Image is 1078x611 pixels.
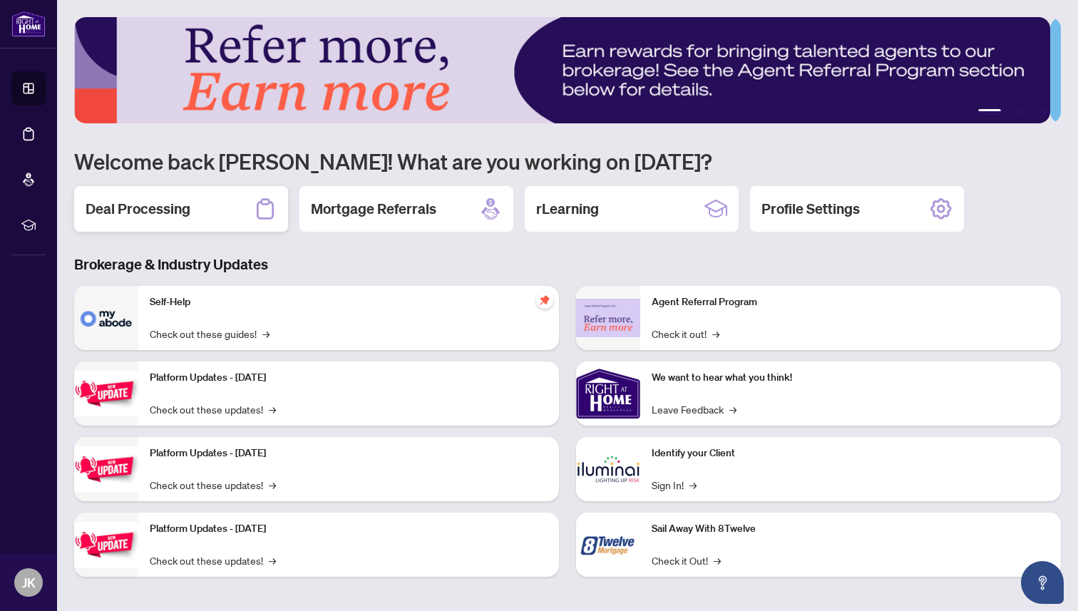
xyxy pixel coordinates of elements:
[262,326,269,342] span: →
[652,294,1049,310] p: Agent Referral Program
[652,401,736,417] a: Leave Feedback→
[150,294,548,310] p: Self-Help
[74,522,138,567] img: Platform Updates - June 23, 2025
[714,553,721,568] span: →
[74,17,1050,123] img: Slide 0
[1018,109,1024,115] button: 3
[74,255,1061,274] h3: Brokerage & Industry Updates
[1041,109,1047,115] button: 5
[150,370,548,386] p: Platform Updates - [DATE]
[74,371,138,416] img: Platform Updates - July 21, 2025
[729,401,736,417] span: →
[536,292,553,309] span: pushpin
[74,286,138,350] img: Self-Help
[74,446,138,491] img: Platform Updates - July 8, 2025
[74,148,1061,175] h1: Welcome back [PERSON_NAME]! What are you working on [DATE]?
[86,199,190,219] h2: Deal Processing
[269,401,276,417] span: →
[652,521,1049,537] p: Sail Away With 8Twelve
[536,199,599,219] h2: rLearning
[652,477,697,493] a: Sign In!→
[311,199,436,219] h2: Mortgage Referrals
[576,437,640,501] img: Identify your Client
[576,513,640,577] img: Sail Away With 8Twelve
[761,199,860,219] h2: Profile Settings
[11,11,46,37] img: logo
[269,477,276,493] span: →
[150,401,276,417] a: Check out these updates!→
[689,477,697,493] span: →
[150,521,548,537] p: Platform Updates - [DATE]
[1030,109,1035,115] button: 4
[1007,109,1012,115] button: 2
[652,446,1049,461] p: Identify your Client
[576,299,640,338] img: Agent Referral Program
[712,326,719,342] span: →
[150,446,548,461] p: Platform Updates - [DATE]
[269,553,276,568] span: →
[1021,561,1064,604] button: Open asap
[150,477,276,493] a: Check out these updates!→
[652,326,719,342] a: Check it out!→
[978,109,1001,115] button: 1
[150,326,269,342] a: Check out these guides!→
[22,573,36,592] span: JK
[576,361,640,426] img: We want to hear what you think!
[652,370,1049,386] p: We want to hear what you think!
[150,553,276,568] a: Check out these updates!→
[652,553,721,568] a: Check it Out!→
